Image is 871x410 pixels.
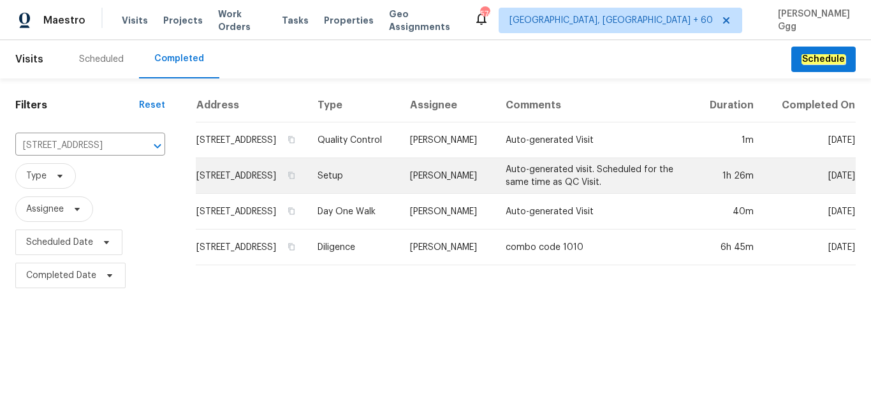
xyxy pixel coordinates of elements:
span: Maestro [43,14,85,27]
span: Type [26,170,47,182]
button: Schedule [791,47,856,73]
td: Diligence [307,230,400,265]
span: Scheduled Date [26,236,93,249]
span: Geo Assignments [389,8,458,33]
span: Visits [122,14,148,27]
td: [STREET_ADDRESS] [196,158,307,194]
th: Type [307,89,400,122]
button: Copy Address [286,205,297,217]
td: [PERSON_NAME] [400,158,495,194]
div: Reset [139,99,165,112]
td: Auto-generated Visit [495,194,693,230]
th: Address [196,89,307,122]
h1: Filters [15,99,139,112]
button: Copy Address [286,241,297,253]
th: Assignee [400,89,495,122]
td: combo code 1010 [495,230,693,265]
div: 574 [480,8,489,20]
td: [DATE] [764,158,856,194]
button: Open [149,137,166,155]
span: Completed Date [26,269,96,282]
td: [DATE] [764,122,856,158]
td: [DATE] [764,194,856,230]
span: [PERSON_NAME] Ggg [773,8,852,33]
div: Completed [154,52,204,65]
td: 1m [693,122,763,158]
td: [PERSON_NAME] [400,194,495,230]
span: Tasks [282,16,309,25]
td: Setup [307,158,400,194]
div: Scheduled [79,53,124,66]
td: [STREET_ADDRESS] [196,194,307,230]
td: Auto-generated Visit [495,122,693,158]
td: 40m [693,194,763,230]
td: [PERSON_NAME] [400,122,495,158]
span: Assignee [26,203,64,216]
button: Copy Address [286,170,297,181]
span: Properties [324,14,374,27]
span: Visits [15,45,43,73]
td: Auto-generated visit. Scheduled for the same time as QC Visit. [495,158,693,194]
span: Projects [163,14,203,27]
button: Copy Address [286,134,297,145]
td: [STREET_ADDRESS] [196,230,307,265]
th: Completed On [764,89,856,122]
span: [GEOGRAPHIC_DATA], [GEOGRAPHIC_DATA] + 60 [509,14,713,27]
td: 1h 26m [693,158,763,194]
th: Comments [495,89,693,122]
td: [STREET_ADDRESS] [196,122,307,158]
span: Work Orders [218,8,267,33]
input: Search for an address... [15,136,129,156]
td: Quality Control [307,122,400,158]
td: [DATE] [764,230,856,265]
td: Day One Walk [307,194,400,230]
td: 6h 45m [693,230,763,265]
td: [PERSON_NAME] [400,230,495,265]
em: Schedule [801,54,845,64]
th: Duration [693,89,763,122]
